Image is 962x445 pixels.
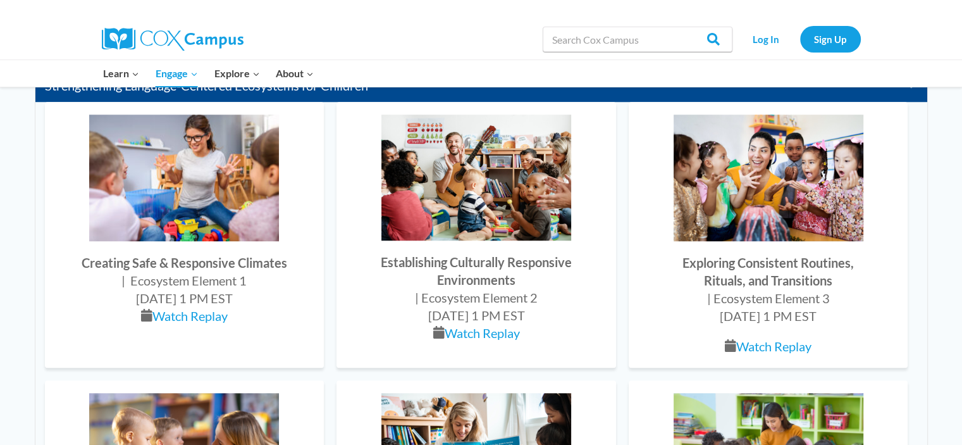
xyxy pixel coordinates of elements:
a: Watch Replay [444,325,519,341]
button: Child menu of Explore [206,60,268,87]
div: | Ecosystem Element 3 [674,254,863,355]
input: Search Cox Campus [543,27,732,52]
a: Log In [739,26,794,52]
strong: Creating Safe & Responsive Climates [82,255,287,270]
strong: Establishing Culturally Responsive Environments [381,254,572,287]
div: [DATE] 1 PM EST [82,289,287,307]
a: Watch Replay [152,308,228,323]
a: Watch Replay [736,339,811,354]
nav: Primary Navigation [96,60,322,87]
div: | Ecosystem Element 2 [349,253,603,306]
button: Child menu of About [268,60,322,87]
span: | Ecosystem Element 1 [121,273,247,288]
div: [DATE] 1 PM EST [349,306,603,324]
p: [DATE] 1 PM EST [674,307,863,325]
button: Child menu of Engage [147,60,206,87]
button: Child menu of Learn [96,60,148,87]
strong: Exploring Consistent Routines, Rituals, and Transitions [682,255,854,288]
nav: Secondary Navigation [739,26,861,52]
img: Cox Campus [102,28,244,51]
a: Sign Up [800,26,861,52]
